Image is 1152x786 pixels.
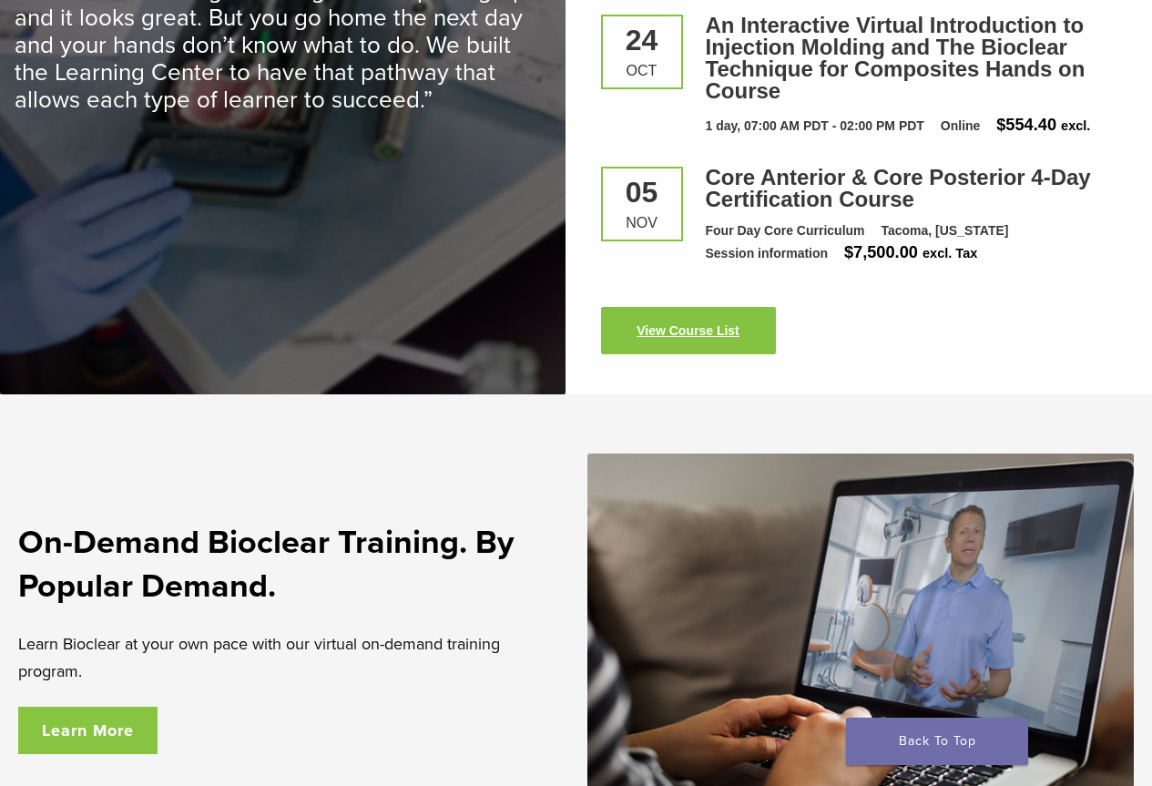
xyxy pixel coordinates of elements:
[706,244,829,263] div: Session information
[996,116,1056,134] span: $554.40
[18,630,566,685] p: Learn Bioclear at your own pace with our virtual on-demand training program.
[846,718,1028,765] a: Back To Top
[923,246,977,260] span: excl. Tax
[617,216,668,230] div: Nov
[706,221,865,240] div: Four Day Core Curriculum
[617,26,668,55] div: 24
[617,64,668,78] div: Oct
[941,117,981,136] div: Online
[844,243,918,261] span: $7,500.00
[706,165,1091,211] a: Core Anterior & Core Posterior 4-Day Certification Course
[18,707,158,754] a: Learn More
[706,13,1086,103] a: An Interactive Virtual Introduction to Injection Molding and The Bioclear Technique for Composite...
[706,117,924,136] div: 1 day, 07:00 AM PDT - 02:00 PM PDT
[1061,118,1090,133] span: excl.
[617,178,668,207] div: 05
[18,523,514,606] strong: On-Demand Bioclear Training. By Popular Demand.
[881,221,1008,240] div: Tacoma, [US_STATE]
[601,307,776,354] a: View Course List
